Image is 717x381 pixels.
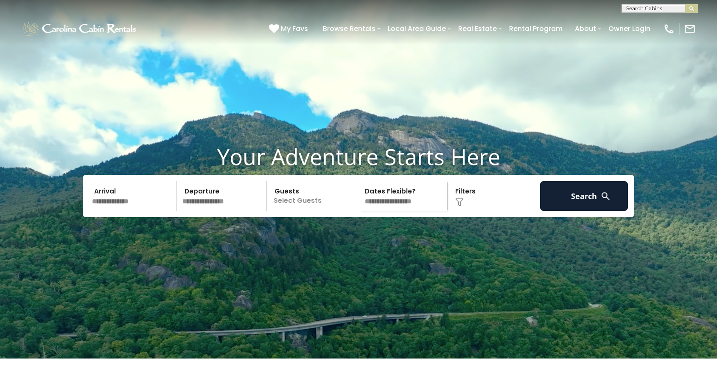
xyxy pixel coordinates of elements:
button: Search [540,181,628,211]
img: White-1-1-2.png [21,20,139,37]
h1: Your Adventure Starts Here [6,143,711,170]
a: Real Estate [454,21,501,36]
a: Owner Login [604,21,655,36]
img: mail-regular-white.png [684,23,696,35]
p: Select Guests [269,181,357,211]
a: Rental Program [505,21,567,36]
img: filter--v1.png [455,198,464,207]
a: Browse Rentals [319,21,380,36]
a: My Favs [269,23,310,34]
a: Local Area Guide [384,21,450,36]
img: phone-regular-white.png [663,23,675,35]
img: search-regular-white.png [600,191,611,202]
span: My Favs [281,23,308,34]
a: About [571,21,600,36]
